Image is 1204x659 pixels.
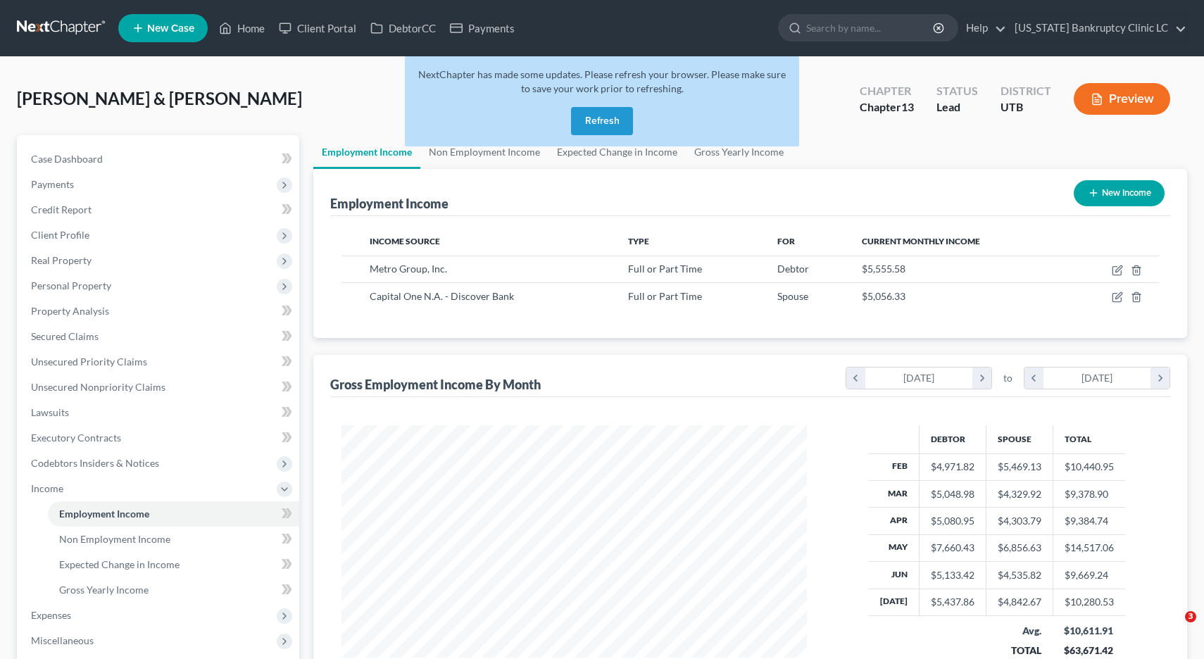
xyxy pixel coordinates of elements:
[31,229,89,241] span: Client Profile
[48,501,299,527] a: Employment Income
[31,153,103,165] span: Case Dashboard
[31,254,92,266] span: Real Property
[862,290,905,302] span: $5,056.33
[869,534,920,561] th: May
[363,15,443,41] a: DebtorCC
[860,99,914,115] div: Chapter
[31,432,121,444] span: Executory Contracts
[998,595,1041,609] div: $4,842.67
[212,15,272,41] a: Home
[31,457,159,469] span: Codebtors Insiders & Notices
[986,425,1053,453] th: Spouse
[1001,83,1051,99] div: District
[370,236,440,246] span: Income Source
[20,349,299,375] a: Unsecured Priority Claims
[862,236,980,246] span: Current Monthly Income
[571,107,633,135] button: Refresh
[931,460,974,474] div: $4,971.82
[31,634,94,646] span: Miscellaneous
[998,568,1041,582] div: $4,535.82
[1064,644,1114,658] div: $63,671.42
[370,290,514,302] span: Capital One N.A. - Discover Bank
[147,23,194,34] span: New Case
[931,595,974,609] div: $5,437.86
[869,453,920,480] th: Feb
[869,562,920,589] th: Jun
[1053,425,1125,453] th: Total
[997,644,1041,658] div: TOTAL
[272,15,363,41] a: Client Portal
[1053,453,1125,480] td: $10,440.95
[862,263,905,275] span: $5,555.58
[31,203,92,215] span: Credit Report
[901,100,914,113] span: 13
[20,324,299,349] a: Secured Claims
[59,508,149,520] span: Employment Income
[20,146,299,172] a: Case Dashboard
[998,514,1041,528] div: $4,303.79
[846,368,865,389] i: chevron_left
[1185,611,1196,622] span: 3
[31,482,63,494] span: Income
[806,15,935,41] input: Search by name...
[1064,624,1114,638] div: $10,611.91
[31,178,74,190] span: Payments
[931,541,974,555] div: $7,660.43
[628,236,649,246] span: Type
[48,577,299,603] a: Gross Yearly Income
[1008,15,1186,41] a: [US_STATE] Bankruptcy Clinic LC
[59,558,180,570] span: Expected Change in Income
[330,195,449,212] div: Employment Income
[936,83,978,99] div: Status
[31,609,71,621] span: Expenses
[20,299,299,324] a: Property Analysis
[59,584,149,596] span: Gross Yearly Income
[869,480,920,507] th: Mar
[869,589,920,615] th: [DATE]
[998,541,1041,555] div: $6,856.63
[20,197,299,222] a: Credit Report
[20,375,299,400] a: Unsecured Nonpriority Claims
[931,487,974,501] div: $5,048.98
[443,15,522,41] a: Payments
[1150,368,1169,389] i: chevron_right
[20,425,299,451] a: Executory Contracts
[1053,562,1125,589] td: $9,669.24
[997,624,1041,638] div: Avg.
[1003,371,1012,385] span: to
[628,290,702,302] span: Full or Part Time
[31,406,69,418] span: Lawsuits
[31,356,147,368] span: Unsecured Priority Claims
[1053,480,1125,507] td: $9,378.90
[860,83,914,99] div: Chapter
[1053,589,1125,615] td: $10,280.53
[31,280,111,291] span: Personal Property
[418,68,786,94] span: NextChapter has made some updates. Please refresh your browser. Please make sure to save your wor...
[972,368,991,389] i: chevron_right
[998,487,1041,501] div: $4,329.92
[313,135,420,169] a: Employment Income
[628,263,702,275] span: Full or Part Time
[20,400,299,425] a: Lawsuits
[777,236,795,246] span: For
[31,381,165,393] span: Unsecured Nonpriority Claims
[931,568,974,582] div: $5,133.42
[48,552,299,577] a: Expected Change in Income
[869,508,920,534] th: Apr
[1024,368,1043,389] i: chevron_left
[777,263,809,275] span: Debtor
[31,305,109,317] span: Property Analysis
[959,15,1006,41] a: Help
[865,368,973,389] div: [DATE]
[936,99,978,115] div: Lead
[919,425,986,453] th: Debtor
[1053,508,1125,534] td: $9,384.74
[1074,180,1165,206] button: New Income
[1156,611,1190,645] iframe: Intercom live chat
[330,376,541,393] div: Gross Employment Income By Month
[1074,83,1170,115] button: Preview
[1043,368,1151,389] div: [DATE]
[1053,534,1125,561] td: $14,517.06
[59,533,170,545] span: Non Employment Income
[17,88,302,108] span: [PERSON_NAME] & [PERSON_NAME]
